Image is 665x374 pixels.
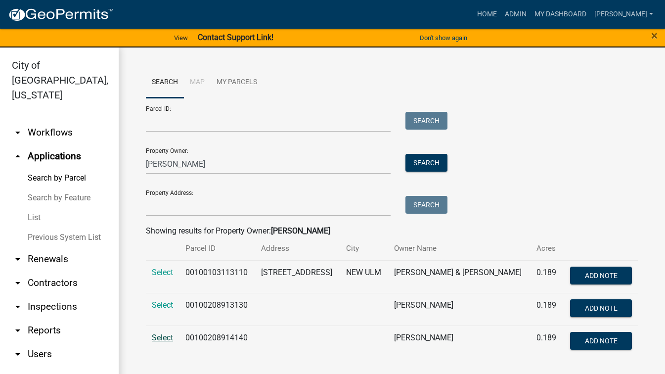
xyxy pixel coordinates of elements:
[405,196,447,214] button: Search
[12,301,24,313] i: arrow_drop_down
[271,226,330,235] strong: [PERSON_NAME]
[584,336,617,344] span: Add Note
[12,325,24,336] i: arrow_drop_down
[388,260,531,293] td: [PERSON_NAME] & [PERSON_NAME]
[198,33,273,42] strong: Contact Support Link!
[531,293,563,326] td: 0.189
[590,5,657,24] a: [PERSON_NAME]
[12,253,24,265] i: arrow_drop_down
[179,260,255,293] td: 00100103113110
[255,237,340,260] th: Address
[651,29,658,43] span: ×
[584,304,617,312] span: Add Note
[531,326,563,358] td: 0.189
[405,154,447,172] button: Search
[152,333,173,342] a: Select
[473,5,501,24] a: Home
[170,30,192,46] a: View
[12,277,24,289] i: arrow_drop_down
[501,5,531,24] a: Admin
[531,5,590,24] a: My Dashboard
[388,326,531,358] td: [PERSON_NAME]
[179,326,255,358] td: 00100208914140
[152,300,173,310] a: Select
[146,225,638,237] div: Showing results for Property Owner:
[416,30,471,46] button: Don't show again
[152,268,173,277] a: Select
[584,271,617,279] span: Add Note
[570,299,632,317] button: Add Note
[255,260,340,293] td: [STREET_ADDRESS]
[388,237,531,260] th: Owner Name
[179,237,255,260] th: Parcel ID
[531,260,563,293] td: 0.189
[12,348,24,360] i: arrow_drop_down
[570,332,632,350] button: Add Note
[340,260,388,293] td: NEW ULM
[12,127,24,139] i: arrow_drop_down
[570,267,632,284] button: Add Note
[651,30,658,42] button: Close
[12,150,24,162] i: arrow_drop_up
[340,237,388,260] th: City
[146,67,184,98] a: Search
[211,67,263,98] a: My Parcels
[531,237,563,260] th: Acres
[405,112,447,130] button: Search
[179,293,255,326] td: 00100208913130
[388,293,531,326] td: [PERSON_NAME]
